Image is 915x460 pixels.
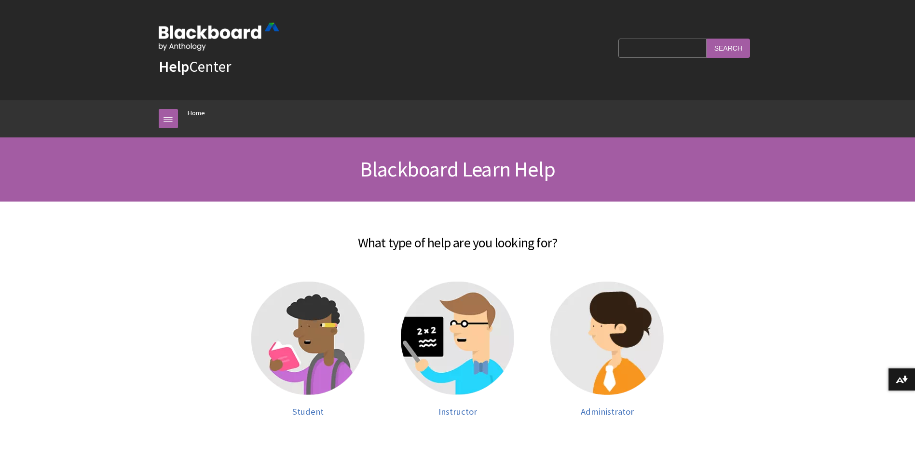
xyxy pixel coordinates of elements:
[292,406,324,417] span: Student
[159,57,189,76] strong: Help
[581,406,634,417] span: Administrator
[550,282,664,395] img: Administrator help
[243,282,373,417] a: Student help Student
[401,282,514,395] img: Instructor help
[188,107,205,119] a: Home
[159,57,231,76] a: HelpCenter
[707,39,750,57] input: Search
[438,406,477,417] span: Instructor
[159,221,757,253] h2: What type of help are you looking for?
[159,23,279,51] img: Blackboard by Anthology
[393,282,523,417] a: Instructor help Instructor
[542,282,672,417] a: Administrator help Administrator
[360,156,555,182] span: Blackboard Learn Help
[251,282,365,395] img: Student help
